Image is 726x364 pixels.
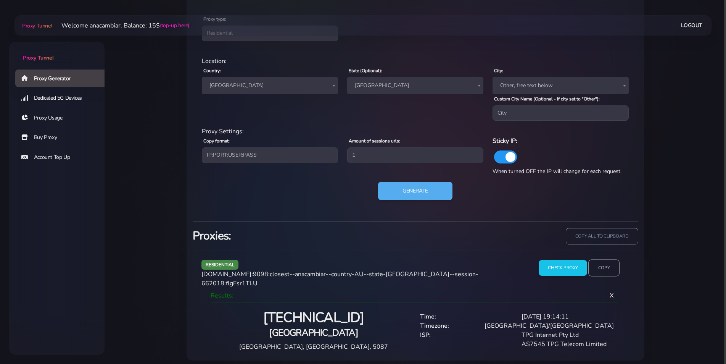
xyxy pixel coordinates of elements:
a: Buy Proxy [15,129,111,146]
button: Generate [378,182,452,200]
span: X [604,285,620,306]
div: [GEOGRAPHIC_DATA]/[GEOGRAPHIC_DATA] [480,321,618,330]
div: [DATE] 19:14:11 [517,312,618,321]
span: Other, free text below [497,80,624,91]
div: Time: [415,312,517,321]
div: Timezone: [415,321,480,330]
label: Amount of sessions urls: [349,138,400,144]
a: Proxy Tunnel [21,19,52,32]
a: Proxy Tunnel [9,42,105,62]
span: Australia [206,80,333,91]
span: When turned OFF the IP will change for each request. [493,168,621,175]
span: [GEOGRAPHIC_DATA], [GEOGRAPHIC_DATA], 5087 [239,343,388,351]
span: residential [201,260,239,269]
span: [DOMAIN_NAME]:9098:closest--anacambiar--country-AU--state-[GEOGRAPHIC_DATA]--session-662018:flgEs... [201,270,478,288]
span: Australia [202,77,338,94]
input: Check Proxy [539,260,587,276]
div: Proxy Settings: [197,127,634,136]
div: Location: [197,57,634,66]
a: Proxy Usage [15,109,111,127]
label: Custom City Name (Optional - If city set to "Other"): [494,95,600,102]
span: Results: [211,291,233,300]
input: City [493,105,629,121]
span: South Australia [347,77,483,94]
span: South Australia [352,80,479,91]
input: copy all to clipboard [566,228,638,244]
h4: [GEOGRAPHIC_DATA] [217,327,411,339]
h3: Proxies: [193,228,411,244]
input: Copy [588,260,620,277]
label: Copy format: [203,138,230,144]
li: Welcome anacambiar. Balance: 15$ [52,21,189,30]
label: City: [494,67,503,74]
h6: Sticky IP: [493,136,629,146]
div: TPG Internet Pty Ltd [517,330,618,340]
div: ISP: [415,330,517,340]
a: Proxy Generator [15,70,111,87]
a: Logout [681,18,702,32]
a: Dedicated 5G Devices [15,89,111,107]
span: Proxy Tunnel [23,54,53,61]
span: Other, free text below [493,77,629,94]
a: Account Top Up [15,149,111,166]
label: Country: [203,67,221,74]
iframe: Webchat Widget [689,327,716,354]
h2: [TECHNICAL_ID] [217,309,411,327]
label: State (Optional): [349,67,382,74]
div: AS7545 TPG Telecom Limited [517,340,618,349]
span: Proxy Tunnel [22,22,52,29]
a: (top-up here) [160,21,189,29]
